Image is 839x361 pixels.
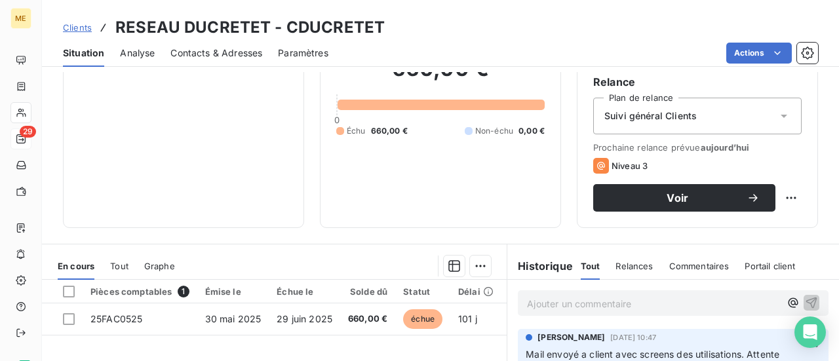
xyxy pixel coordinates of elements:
[593,142,802,153] span: Prochaine relance prévue
[120,47,155,60] span: Analyse
[371,125,408,137] span: 660,00 €
[518,125,545,137] span: 0,00 €
[593,184,775,212] button: Voir
[604,109,697,123] span: Suivi général Clients
[20,126,36,138] span: 29
[10,8,31,29] div: ME
[277,286,332,297] div: Échue le
[701,142,750,153] span: aujourd’hui
[403,309,442,329] span: échue
[458,286,494,297] div: Délai
[475,125,513,137] span: Non-échu
[63,21,92,34] a: Clients
[205,286,262,297] div: Émise le
[581,261,600,271] span: Tout
[90,286,189,297] div: Pièces comptables
[609,193,747,203] span: Voir
[277,313,332,324] span: 29 juin 2025
[115,16,385,39] h3: RESEAU DUCRETET - CDUCRETET
[348,313,387,326] span: 660,00 €
[336,56,545,95] h2: 660,00 €
[726,43,792,64] button: Actions
[612,161,648,171] span: Niveau 3
[537,332,605,343] span: [PERSON_NAME]
[458,313,477,324] span: 101 j
[507,258,573,274] h6: Historique
[403,286,442,297] div: Statut
[348,286,387,297] div: Solde dû
[178,286,189,297] span: 1
[90,313,142,324] span: 25FAC0525
[593,74,802,90] h6: Relance
[170,47,262,60] span: Contacts & Adresses
[144,261,175,271] span: Graphe
[669,261,730,271] span: Commentaires
[63,47,104,60] span: Situation
[610,333,656,341] span: [DATE] 10:47
[63,22,92,33] span: Clients
[615,261,653,271] span: Relances
[745,261,795,271] span: Portail client
[205,313,262,324] span: 30 mai 2025
[794,316,826,348] div: Open Intercom Messenger
[347,125,366,137] span: Échu
[58,261,94,271] span: En cours
[334,115,340,125] span: 0
[110,261,128,271] span: Tout
[278,47,328,60] span: Paramètres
